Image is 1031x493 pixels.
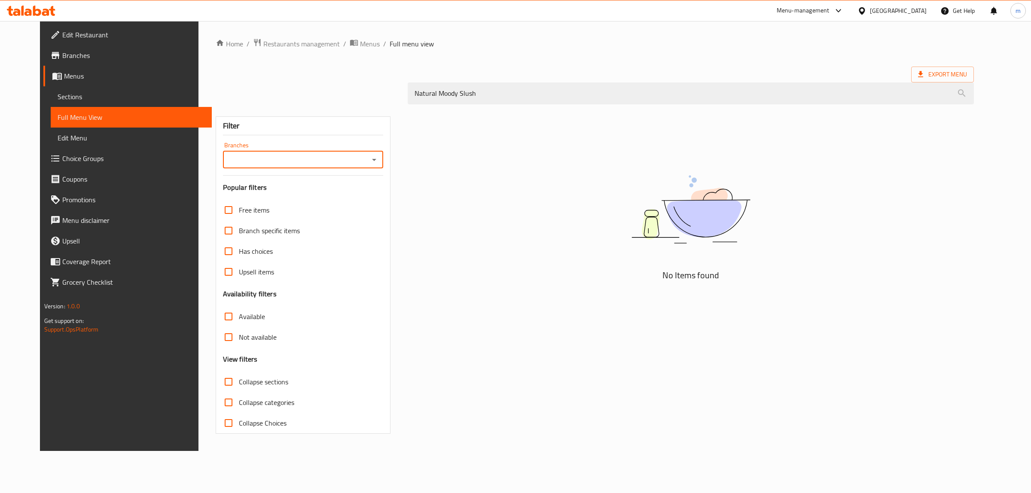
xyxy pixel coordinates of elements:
[239,205,269,215] span: Free items
[43,24,212,45] a: Edit Restaurant
[43,251,212,272] a: Coverage Report
[58,91,205,102] span: Sections
[58,112,205,122] span: Full Menu View
[51,86,212,107] a: Sections
[583,152,798,266] img: dish.svg
[43,210,212,231] a: Menu disclaimer
[918,69,967,80] span: Export Menu
[360,39,380,49] span: Menus
[62,277,205,287] span: Grocery Checklist
[44,324,99,335] a: Support.OpsPlatform
[43,169,212,189] a: Coupons
[62,30,205,40] span: Edit Restaurant
[239,267,274,277] span: Upsell items
[216,38,974,49] nav: breadcrumb
[247,39,250,49] li: /
[239,377,288,387] span: Collapse sections
[223,117,383,135] div: Filter
[777,6,830,16] div: Menu-management
[383,39,386,49] li: /
[239,225,300,236] span: Branch specific items
[43,45,212,66] a: Branches
[62,153,205,164] span: Choice Groups
[239,311,265,322] span: Available
[44,315,84,326] span: Get support on:
[62,195,205,205] span: Promotions
[44,301,65,312] span: Version:
[67,301,80,312] span: 1.0.0
[1016,6,1021,15] span: m
[350,38,380,49] a: Menus
[239,397,294,408] span: Collapse categories
[62,215,205,225] span: Menu disclaimer
[870,6,927,15] div: [GEOGRAPHIC_DATA]
[43,272,212,292] a: Grocery Checklist
[62,256,205,267] span: Coverage Report
[43,189,212,210] a: Promotions
[216,39,243,49] a: Home
[263,39,340,49] span: Restaurants management
[911,67,974,82] span: Export Menu
[43,66,212,86] a: Menus
[62,50,205,61] span: Branches
[390,39,434,49] span: Full menu view
[408,82,974,104] input: search
[343,39,346,49] li: /
[43,231,212,251] a: Upsell
[223,354,258,364] h3: View filters
[239,246,273,256] span: Has choices
[583,268,798,282] h5: No Items found
[62,174,205,184] span: Coupons
[62,236,205,246] span: Upsell
[253,38,340,49] a: Restaurants management
[64,71,205,81] span: Menus
[223,183,383,192] h3: Popular filters
[239,418,287,428] span: Collapse Choices
[239,332,277,342] span: Not available
[43,148,212,169] a: Choice Groups
[58,133,205,143] span: Edit Menu
[368,154,380,166] button: Open
[51,107,212,128] a: Full Menu View
[51,128,212,148] a: Edit Menu
[223,289,277,299] h3: Availability filters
